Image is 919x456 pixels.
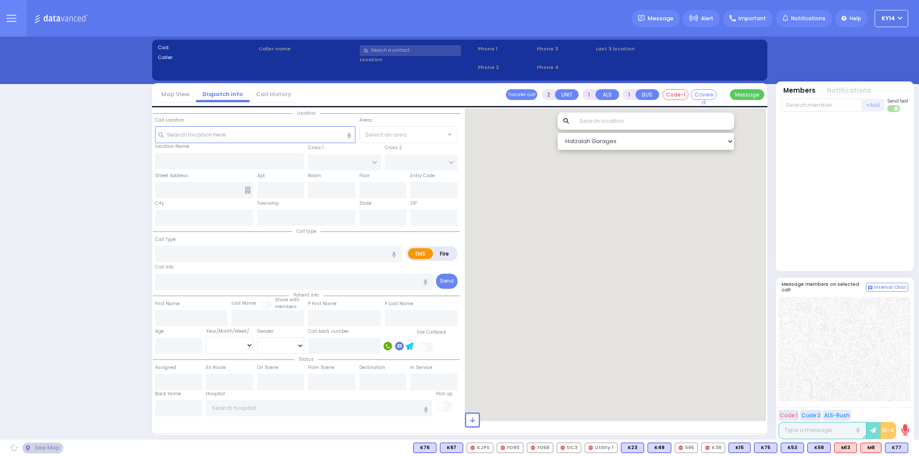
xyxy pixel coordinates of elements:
[782,99,862,112] input: Search member
[701,15,713,22] span: Alert
[501,446,505,450] img: red-radio-icon.svg
[874,284,906,290] span: Internal Chat
[754,443,777,453] div: K75
[410,200,417,207] label: ZIP
[359,117,372,124] label: Areas
[648,14,673,23] span: Message
[823,410,851,421] button: ALS-Rush
[497,443,523,453] div: FD90
[781,443,804,453] div: K53
[875,10,908,27] button: KY14
[436,274,458,289] button: Send
[155,390,181,397] label: Back Home
[206,328,253,335] div: Year/Month/Week/Day
[691,89,717,100] button: Covered
[574,112,734,130] input: Search location
[638,15,645,22] img: message.svg
[887,104,901,113] label: Turn off text
[359,172,370,179] label: Floor
[705,446,710,450] img: red-radio-icon.svg
[807,443,831,453] div: BLS
[506,89,537,100] button: Transfer call
[257,328,274,335] label: Gender
[557,443,581,453] div: DC3
[245,187,251,194] span: Other building occupants
[860,443,882,453] div: ALS KJ
[365,131,407,139] span: Select an area
[413,443,436,453] div: BLS
[155,172,188,179] label: Street Address
[467,443,493,453] div: KJPS
[196,90,249,98] a: Dispatch info
[866,283,908,292] button: Internal Chat
[440,443,463,453] div: BLS
[155,364,176,371] label: Assigned
[413,443,436,453] div: K76
[385,300,413,307] label: P Last Name
[589,446,593,450] img: red-radio-icon.svg
[781,443,804,453] div: BLS
[206,390,225,397] label: Hospital
[408,248,433,259] label: EMS
[293,110,320,116] span: Location
[887,98,908,104] span: Send text
[360,45,461,56] input: Search a contact
[289,292,323,298] span: Patient info
[275,297,299,303] small: Share with
[779,410,799,421] button: Code 1
[22,443,63,453] div: See map
[585,443,617,453] div: Utility 1
[294,356,318,362] span: Status
[360,56,475,63] label: Location
[783,86,816,96] button: Members
[385,144,402,151] label: Cross 2
[436,390,452,397] label: Pick up
[308,364,334,371] label: From Scene
[478,64,534,71] span: Phone 2
[729,443,751,453] div: K15
[800,410,822,421] button: Code 2
[259,45,357,53] label: Caller name
[537,64,593,71] span: Phone 4
[882,15,895,22] span: KY14
[596,45,679,53] label: Last 3 location
[531,446,535,450] img: red-radio-icon.svg
[561,446,565,450] img: red-radio-icon.svg
[359,364,385,371] label: Destination
[155,328,164,335] label: Age
[308,300,336,307] label: P First Name
[417,329,446,336] label: Use Callback
[885,443,908,453] div: K77
[257,200,279,207] label: Township
[257,364,278,371] label: On Scene
[292,228,321,234] span: Call type
[885,443,908,453] div: BLS
[827,86,871,96] button: Notifications
[782,281,866,293] h5: Message members on selected call
[155,126,355,143] input: Search location here
[738,15,766,22] span: Important
[595,89,619,100] button: ALS
[359,200,371,207] label: State
[527,443,553,453] div: FD68
[868,286,872,290] img: comment-alt.png
[729,443,751,453] div: BLS
[675,443,698,453] div: 595
[206,364,226,371] label: En Route
[648,443,671,453] div: K49
[158,44,256,51] label: Cad:
[231,300,256,307] label: Last Name
[433,248,457,259] label: Fire
[155,90,196,98] a: Map View
[155,300,180,307] label: First Name
[308,144,324,151] label: Cross 1
[850,15,861,22] span: Help
[648,443,671,453] div: BLS
[834,443,857,453] div: M13
[636,89,659,100] button: BUS
[257,172,265,179] label: Apt
[249,90,298,98] a: Call History
[34,13,91,24] img: Logo
[410,364,432,371] label: In Service
[701,443,725,453] div: K38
